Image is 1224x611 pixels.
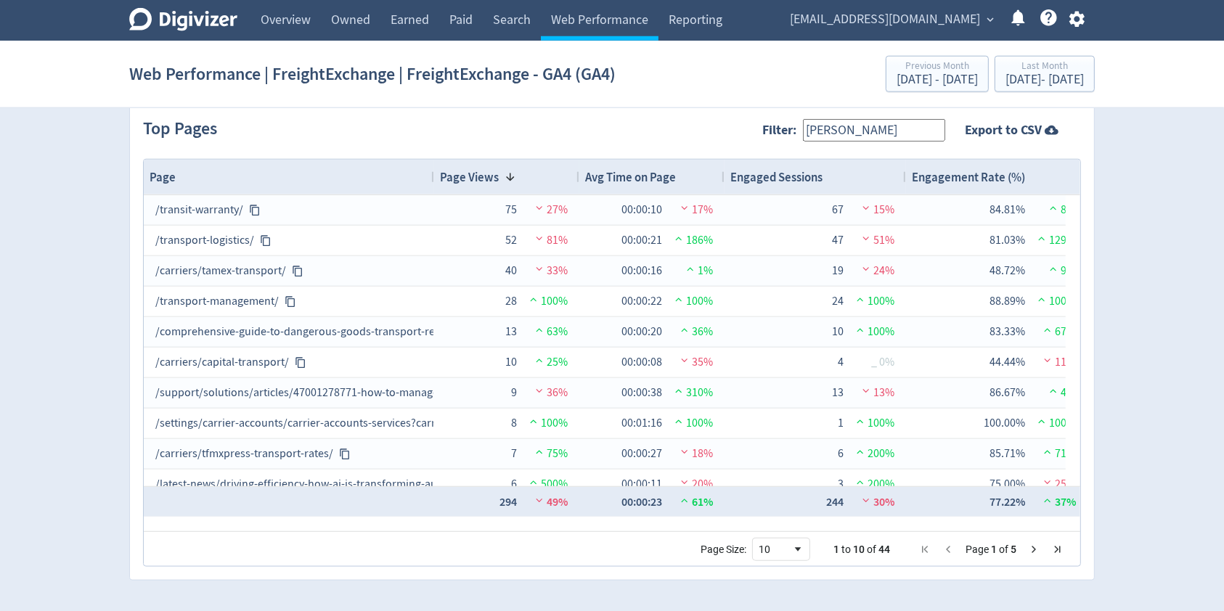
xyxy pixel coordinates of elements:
[621,226,662,255] div: 00:00:21
[853,416,868,427] img: positive-performance.svg
[859,263,894,278] span: 24%
[481,488,517,516] div: 294
[853,446,868,457] img: positive-performance.svg
[1040,324,1055,335] img: positive-performance.svg
[1005,61,1084,73] div: Last Month
[859,202,894,217] span: 15%
[155,226,423,255] div: /transport-logistics/
[672,416,713,430] span: 100%
[807,348,844,377] div: 4
[526,294,568,308] span: 100%
[683,263,713,278] span: 1%
[532,233,568,247] span: 81%
[1035,416,1076,430] span: 100%
[621,257,662,285] div: 00:00:16
[1040,477,1076,491] span: 25%
[762,121,803,139] label: Filter:
[129,51,616,97] h1: Web Performance | FreightExchange | FreightExchange - GA4 (GA4)
[807,440,844,468] div: 6
[807,226,844,255] div: 47
[621,196,662,224] div: 00:00:10
[481,196,517,224] div: 75
[859,263,873,274] img: negative-performance.svg
[532,263,568,278] span: 33%
[481,287,517,316] div: 28
[989,348,1025,377] div: 44.44%
[1046,385,1076,400] span: 4%
[621,318,662,346] div: 00:00:20
[143,117,224,142] h2: Top Pages
[532,202,568,217] span: 27%
[859,494,894,509] span: 30%
[1046,385,1061,396] img: positive-performance.svg
[677,494,713,509] span: 61%
[859,385,873,396] img: negative-performance.svg
[1040,494,1076,509] span: 37%
[1005,73,1084,86] div: [DATE] - [DATE]
[853,324,894,339] span: 100%
[1040,477,1055,488] img: negative-performance.svg
[532,324,568,339] span: 63%
[853,477,894,491] span: 200%
[853,416,894,430] span: 100%
[752,538,810,561] div: Page Size
[841,544,851,555] span: to
[878,544,890,555] span: 44
[526,477,568,491] span: 500%
[807,409,844,438] div: 1
[965,121,1042,139] strong: Export to CSV
[155,348,423,377] div: /carriers/capital-transport/
[532,263,547,274] img: negative-performance.svg
[155,470,423,499] div: /latest-news/driving-efficiency-how-ai-is-transforming-automotive-parts-logistics/
[155,440,423,468] div: /carriers/tfmxpress-transport-rates/
[532,202,547,213] img: negative-performance.svg
[532,233,547,244] img: negative-performance.svg
[1040,324,1076,339] span: 67%
[807,488,844,516] div: 244
[585,169,676,185] span: Avg Time on Page
[1046,202,1076,217] span: 8%
[966,544,989,555] span: Page
[853,477,868,488] img: positive-performance.svg
[859,202,873,213] img: negative-performance.svg
[481,470,517,499] div: 6
[1035,294,1049,305] img: positive-performance.svg
[995,56,1095,92] button: Last Month[DATE]- [DATE]
[1046,202,1061,213] img: positive-performance.svg
[807,287,844,316] div: 24
[481,440,517,468] div: 7
[859,385,894,400] span: 13%
[677,202,692,213] img: negative-performance.svg
[807,379,844,407] div: 13
[807,318,844,346] div: 10
[1028,544,1040,555] div: Next Page
[984,409,1025,438] div: 100.00%
[859,233,873,244] img: negative-performance.svg
[912,169,1025,185] span: Engagement Rate (%)
[621,287,662,316] div: 00:00:22
[1040,495,1055,506] img: positive-performance.svg
[481,409,517,438] div: 8
[790,8,980,31] span: [EMAIL_ADDRESS][DOMAIN_NAME]
[989,379,1025,407] div: 86.67%
[853,446,894,461] span: 200%
[672,294,713,308] span: 100%
[989,470,1025,499] div: 75.00%
[672,385,713,400] span: 310%
[730,169,823,185] span: Engaged Sessions
[1040,355,1055,366] img: negative-performance.svg
[989,287,1025,316] div: 88.89%
[701,544,746,555] div: Page Size:
[481,257,517,285] div: 40
[621,348,662,377] div: 00:00:08
[677,477,713,491] span: 20%
[532,355,547,366] img: positive-performance.svg
[155,409,423,438] div: /settings/carrier-accounts/carrier-accounts-services?carrierId=27357&carrierAlias=LOREM_IPSUM_TRA...
[532,495,547,506] img: negative-performance.svg
[532,446,547,457] img: positive-performance.svg
[621,409,662,438] div: 00:01:16
[621,470,662,499] div: 00:00:11
[1040,355,1076,369] span: 11%
[1035,416,1049,427] img: positive-performance.svg
[867,544,876,555] span: of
